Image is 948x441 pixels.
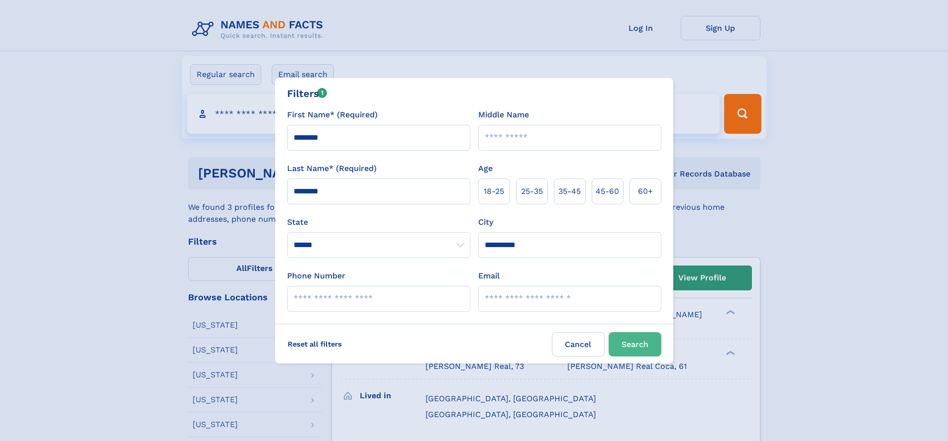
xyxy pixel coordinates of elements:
[287,216,470,228] label: State
[478,163,493,175] label: Age
[638,185,653,197] span: 60+
[287,270,345,282] label: Phone Number
[287,86,327,101] div: Filters
[287,163,377,175] label: Last Name* (Required)
[478,216,493,228] label: City
[558,185,581,197] span: 35‑45
[521,185,543,197] span: 25‑35
[609,332,661,356] button: Search
[552,332,605,356] label: Cancel
[484,185,504,197] span: 18‑25
[478,270,500,282] label: Email
[287,109,378,121] label: First Name* (Required)
[478,109,529,121] label: Middle Name
[281,332,348,356] label: Reset all filters
[596,185,619,197] span: 45‑60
